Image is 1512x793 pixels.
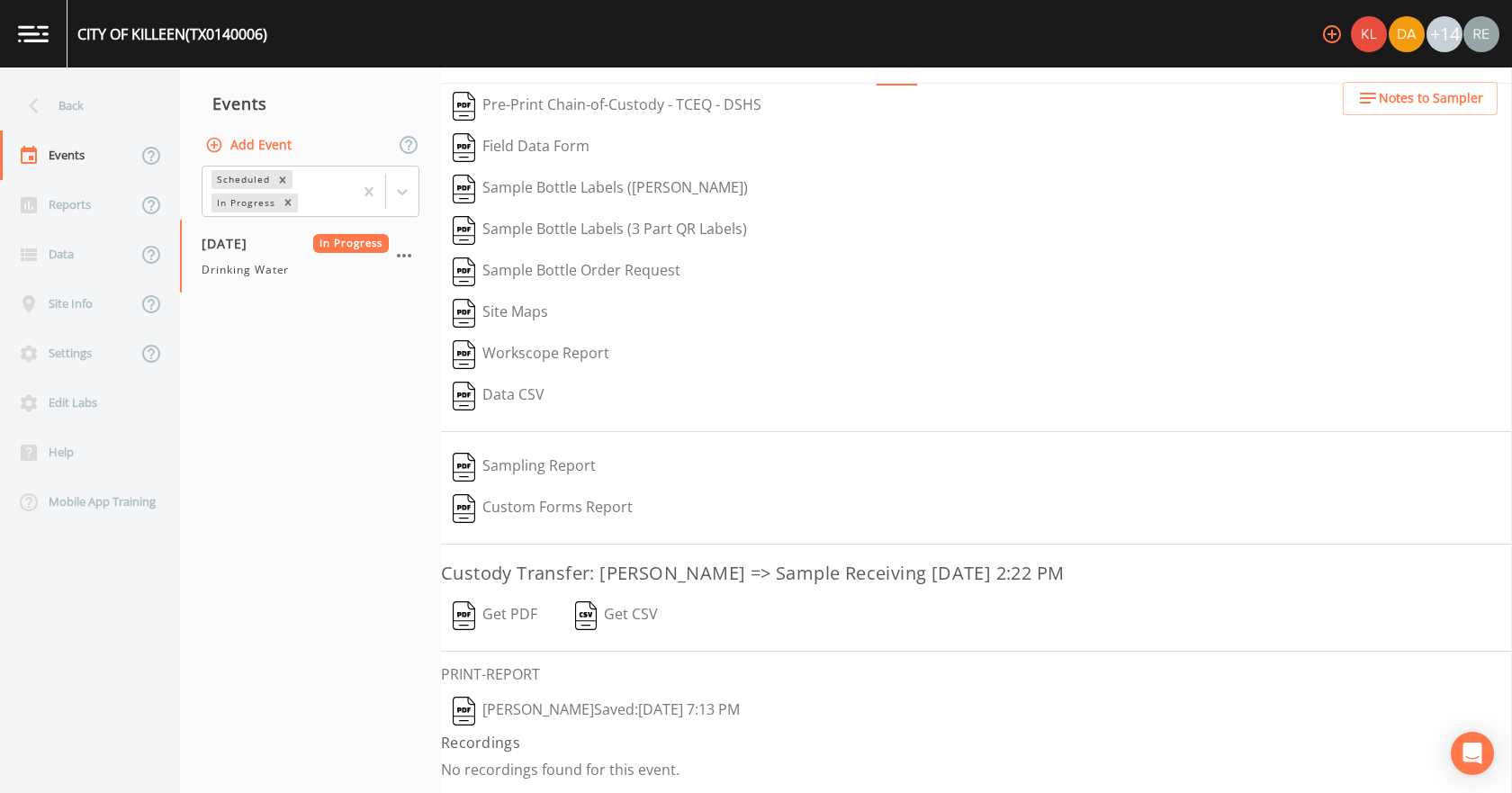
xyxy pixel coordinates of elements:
a: [DATE]In ProgressDrinking Water [180,220,441,293]
img: svg%3e [453,382,475,410]
img: svg%3e [453,92,475,121]
button: Sampling Report [441,446,607,488]
img: svg%3e [453,175,475,203]
img: svg%3e [453,601,475,630]
img: svg%3e [453,453,475,482]
img: svg%3e [453,257,475,286]
div: CITY OF KILLEEN (TX0140006) [77,23,267,45]
div: In Progress [211,194,278,212]
button: Workscope Report [441,334,621,375]
button: Field Data Form [441,127,601,168]
div: Events [180,81,441,126]
div: +14 [1426,16,1462,52]
button: Add Event [202,129,299,162]
h6: PRINT-REPORT [441,666,1512,683]
div: Kler Teran [1350,16,1388,52]
button: Sample Bottle Labels ([PERSON_NAME]) [441,168,760,210]
img: svg%3e [453,299,475,328]
button: Custom Forms Report [441,488,644,529]
span: [DATE] [202,234,260,253]
img: svg%3e [575,601,598,630]
div: Open Intercom Messenger [1451,732,1494,775]
button: Get CSV [562,595,670,636]
span: In Progress [313,234,390,253]
h4: Recordings [441,732,1512,753]
img: e720f1e92442e99c2aab0e3b783e6548 [1463,16,1499,52]
img: svg%3e [453,697,475,725]
span: Notes to Sampler [1379,87,1483,110]
img: a84961a0472e9debc750dd08a004988d [1389,16,1425,52]
button: Notes to Sampler [1343,82,1498,115]
h3: Custody Transfer: [PERSON_NAME] => Sample Receiving [DATE] 2:22 PM [441,559,1512,588]
img: svg%3e [453,216,475,245]
div: Remove In Progress [278,194,298,212]
img: svg%3e [453,340,475,369]
button: Get PDF [441,595,549,636]
div: Scheduled [211,170,273,189]
img: logo [18,25,49,42]
button: Site Maps [441,293,560,334]
span: Drinking Water [202,262,289,278]
button: Data CSV [441,375,556,417]
img: svg%3e [453,494,475,523]
button: Sample Bottle Order Request [441,251,692,293]
button: [PERSON_NAME]Saved:[DATE] 7:13 PM [441,690,751,732]
img: svg%3e [453,133,475,162]
button: Pre-Print Chain-of-Custody - TCEQ - DSHS [441,86,773,127]
img: 9c4450d90d3b8045b2e5fa62e4f92659 [1351,16,1387,52]
div: Remove Scheduled [273,170,292,189]
button: Sample Bottle Labels (3 Part QR Labels) [441,210,759,251]
div: David Weber [1388,16,1426,52]
p: No recordings found for this event. [441,761,1512,779]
